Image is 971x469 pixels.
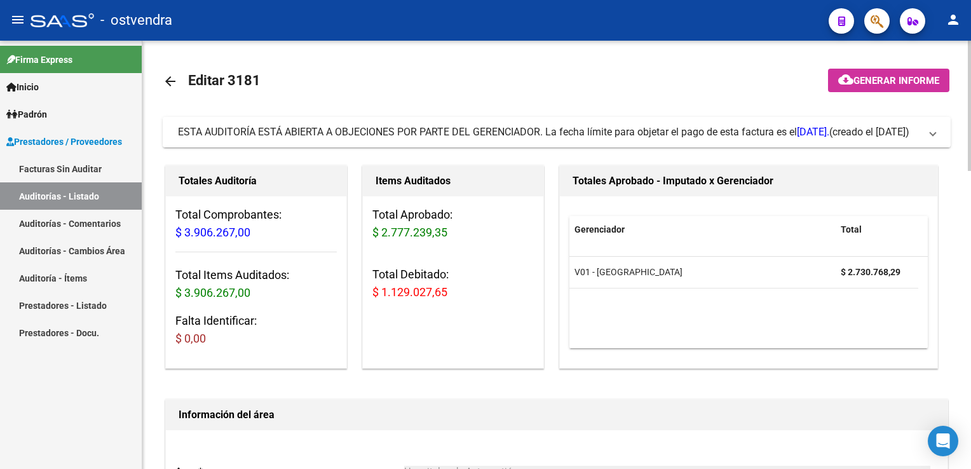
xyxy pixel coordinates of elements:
[573,171,925,191] h1: Totales Aprobado - Imputado x Gerenciador
[10,12,25,27] mat-icon: menu
[829,125,909,139] span: (creado el [DATE])
[372,206,534,241] h3: Total Aprobado:
[163,74,178,89] mat-icon: arrow_back
[372,285,447,299] span: $ 1.129.027,65
[828,69,949,92] button: Generar informe
[163,117,951,147] mat-expansion-panel-header: ESTA AUDITORÍA ESTÁ ABIERTA A OBJECIONES POR PARTE DEL GERENCIADOR. La fecha límite para objetar ...
[175,286,250,299] span: $ 3.906.267,00
[179,405,935,425] h1: Información del área
[100,6,172,34] span: - ostvendra
[574,224,625,234] span: Gerenciador
[376,171,531,191] h1: Items Auditados
[179,171,334,191] h1: Totales Auditoría
[838,72,853,87] mat-icon: cloud_download
[175,206,337,241] h3: Total Comprobantes:
[6,107,47,121] span: Padrón
[569,216,836,243] datatable-header-cell: Gerenciador
[797,126,829,138] span: [DATE].
[836,216,918,243] datatable-header-cell: Total
[6,135,122,149] span: Prestadores / Proveedores
[853,75,939,86] span: Generar informe
[574,267,682,277] span: V01 - [GEOGRAPHIC_DATA]
[178,126,829,138] span: ESTA AUDITORÍA ESTÁ ABIERTA A OBJECIONES POR PARTE DEL GERENCIADOR. La fecha límite para objetar ...
[6,53,72,67] span: Firma Express
[175,332,206,345] span: $ 0,00
[6,80,39,94] span: Inicio
[188,72,261,88] span: Editar 3181
[175,312,337,348] h3: Falta Identificar:
[372,226,447,239] span: $ 2.777.239,35
[841,224,862,234] span: Total
[175,266,337,302] h3: Total Items Auditados:
[841,267,900,277] strong: $ 2.730.768,29
[946,12,961,27] mat-icon: person
[372,266,534,301] h3: Total Debitado:
[175,226,250,239] span: $ 3.906.267,00
[928,426,958,456] div: Open Intercom Messenger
